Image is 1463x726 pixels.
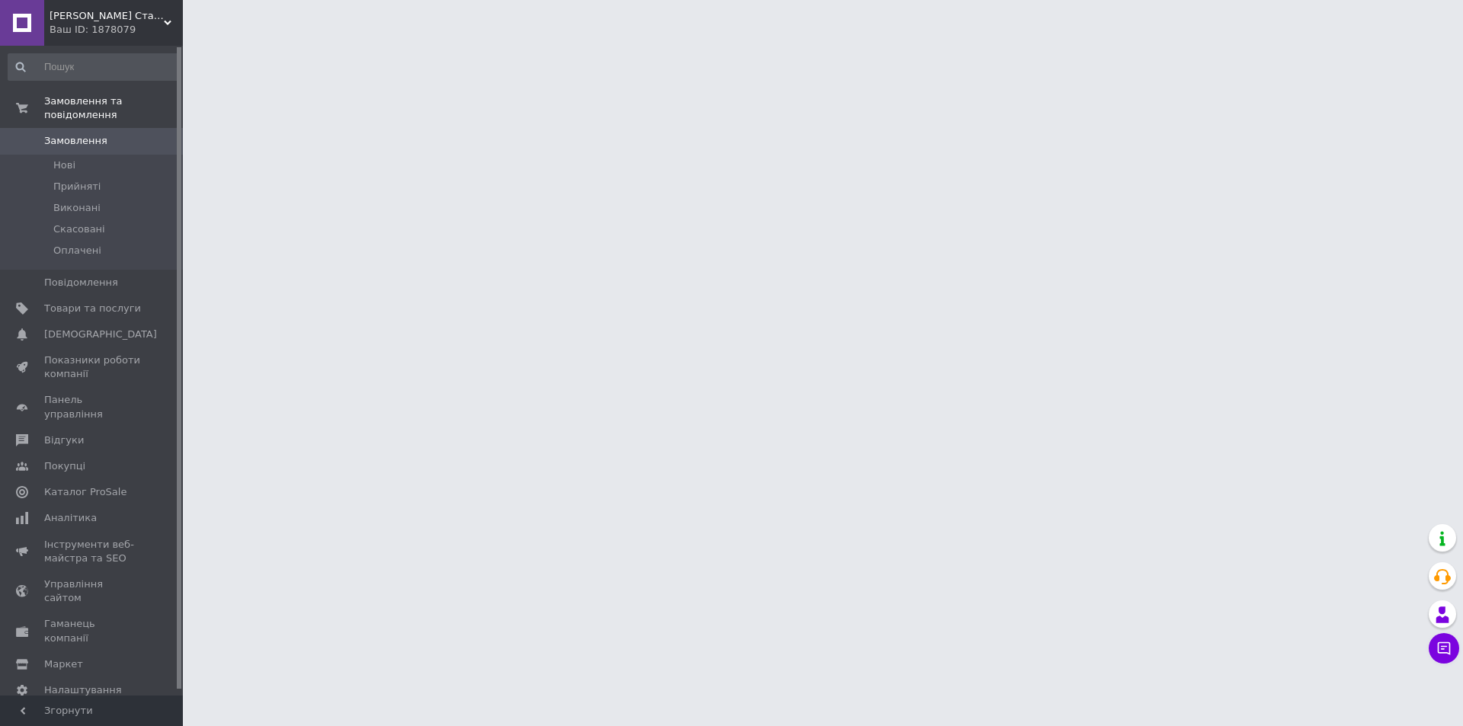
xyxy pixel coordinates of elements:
[53,201,101,215] span: Виконані
[44,511,97,525] span: Аналітика
[44,94,183,122] span: Замовлення та повідомлення
[8,53,180,81] input: Пошук
[50,23,183,37] div: Ваш ID: 1878079
[50,9,164,23] span: ФОП Лебедєв Р. В. Стартери Генератори Комплектуючі.
[53,244,101,257] span: Оплачені
[44,353,141,381] span: Показники роботи компанії
[1429,633,1459,664] button: Чат з покупцем
[44,134,107,148] span: Замовлення
[44,538,141,565] span: Інструменти веб-майстра та SEO
[53,180,101,193] span: Прийняті
[44,433,84,447] span: Відгуки
[44,485,126,499] span: Каталог ProSale
[44,393,141,421] span: Панель управління
[44,617,141,644] span: Гаманець компанії
[44,577,141,605] span: Управління сайтом
[44,276,118,289] span: Повідомлення
[44,683,122,697] span: Налаштування
[44,657,83,671] span: Маркет
[44,328,157,341] span: [DEMOGRAPHIC_DATA]
[44,459,85,473] span: Покупці
[53,222,105,236] span: Скасовані
[53,158,75,172] span: Нові
[44,302,141,315] span: Товари та послуги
